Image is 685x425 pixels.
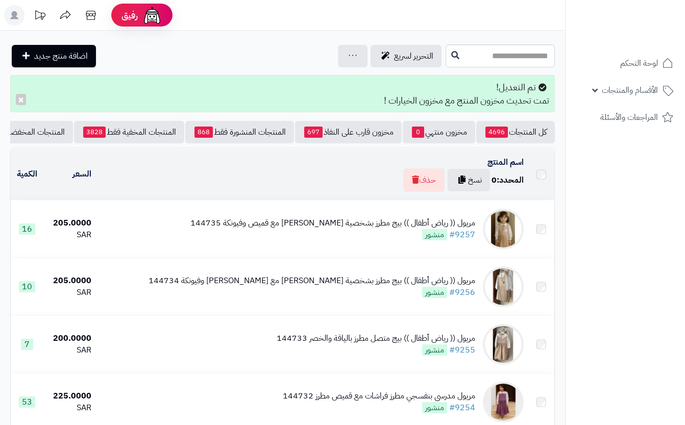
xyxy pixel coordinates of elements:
div: 200.0000 [47,333,91,344]
a: #9257 [449,229,475,241]
img: مريول (( رياض أطفال )) بيج متصل مطرز بالياقة والخصر 144733 [483,324,524,365]
span: 3828 [83,127,106,138]
div: 205.0000 [47,275,91,287]
a: #9256 [449,286,475,298]
span: 16 [19,223,35,235]
span: لوحة التحكم [620,56,658,70]
span: 10 [19,281,35,292]
div: مريول (( رياض أطفال )) بيج مطرز بشخصية [PERSON_NAME] مع [PERSON_NAME] وفيونكة 144734 [149,275,475,287]
a: الكمية [17,168,37,180]
span: 0 [492,174,497,186]
div: مريول (( رياض أطفال )) بيج مطرز بشخصية [PERSON_NAME] مع قميص وفيونكة 144735 [190,217,475,229]
a: المراجعات والأسئلة [572,105,679,130]
span: 4696 [485,127,508,138]
div: تم التعديل! تمت تحديث مخزون المنتج مع مخزون الخيارات ! [10,75,555,112]
button: حذف [403,168,445,192]
img: logo-2.png [616,20,675,41]
div: 225.0000 [47,390,91,402]
span: اضافة منتج جديد [34,50,88,62]
div: مريول (( رياض أطفال )) بيج متصل مطرز بالياقة والخصر 144733 [277,333,475,344]
span: منشور [422,402,447,413]
span: 868 [194,127,213,138]
a: #9254 [449,402,475,414]
a: مخزون قارب على النفاذ697 [295,121,402,143]
span: منشور [422,287,447,298]
span: منشور [422,344,447,356]
div: SAR [47,344,91,356]
a: اسم المنتج [487,156,524,168]
span: 697 [304,127,323,138]
button: × [16,94,26,105]
a: تحديثات المنصة [27,5,53,28]
div: SAR [47,229,91,241]
span: 0 [412,127,424,138]
div: SAR [47,402,91,414]
div: المحدد: [492,174,524,186]
a: كل المنتجات4696 [476,121,555,143]
span: 7 [21,339,33,350]
span: التحرير لسريع [394,50,433,62]
a: اضافة منتج جديد [12,45,96,67]
a: السعر [72,168,91,180]
a: المنتجات المنشورة فقط868 [185,121,294,143]
a: المنتجات المخفية فقط3828 [74,121,184,143]
div: SAR [47,287,91,298]
span: منشور [422,229,447,240]
div: 205.0000 [47,217,91,229]
span: رفيق [121,9,138,21]
span: المراجعات والأسئلة [600,110,658,124]
span: 53 [19,396,35,408]
a: التحرير لسريع [371,45,442,67]
a: لوحة التحكم [572,51,679,76]
img: ai-face.png [142,5,162,26]
div: مريول مدرسي بنفسجي مطرز فراشات مع قميص مطرز 144732 [283,390,475,402]
a: مخزون منتهي0 [403,121,475,143]
img: مريول مدرسي بنفسجي مطرز فراشات مع قميص مطرز 144732 [483,382,524,422]
img: مريول (( رياض أطفال )) بيج مطرز بشخصية سينامورول مع قميص وفيونكة 144735 [483,209,524,249]
img: مريول (( رياض أطفال )) بيج مطرز بشخصية ستيتش مع قميص وفيونكة 144734 [483,266,524,307]
span: الأقسام والمنتجات [602,83,658,97]
a: #9255 [449,344,475,356]
button: نسخ [448,169,490,191]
